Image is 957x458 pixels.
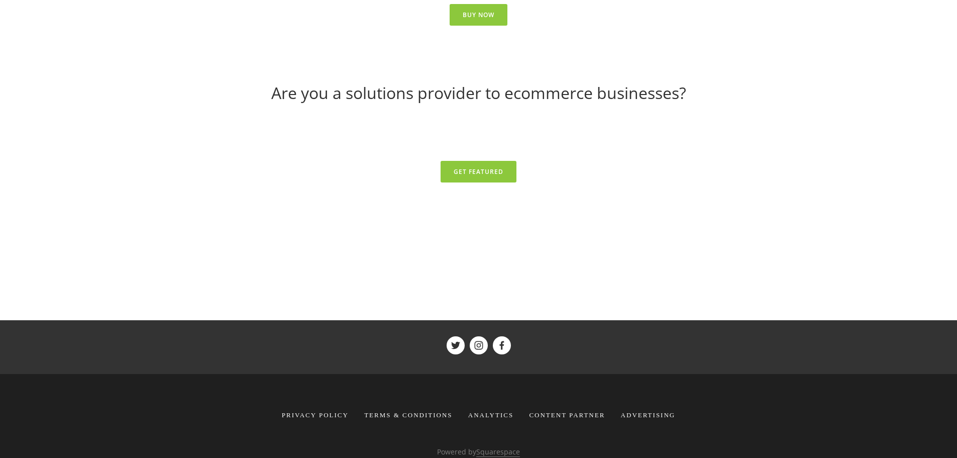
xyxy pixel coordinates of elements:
[441,161,516,182] a: Get Featured
[493,336,511,354] a: ShelfTrend
[621,411,676,419] span: Advertising
[450,4,507,26] a: Buy Now
[358,406,459,424] a: Terms & Conditions
[239,445,719,458] p: Powered by
[470,336,488,354] a: ShelfTrend
[476,447,520,457] a: Squarespace
[522,406,611,424] a: Content Partner
[364,411,452,419] span: Terms & Conditions
[614,406,676,424] a: Advertising
[462,406,520,424] div: Analytics
[447,336,465,354] a: ShelfTrend
[239,83,719,103] h1: Are you a solutions provider to ecommerce businesses?
[282,411,349,419] span: Privacy Policy
[529,411,605,419] span: Content Partner
[282,406,355,424] a: Privacy Policy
